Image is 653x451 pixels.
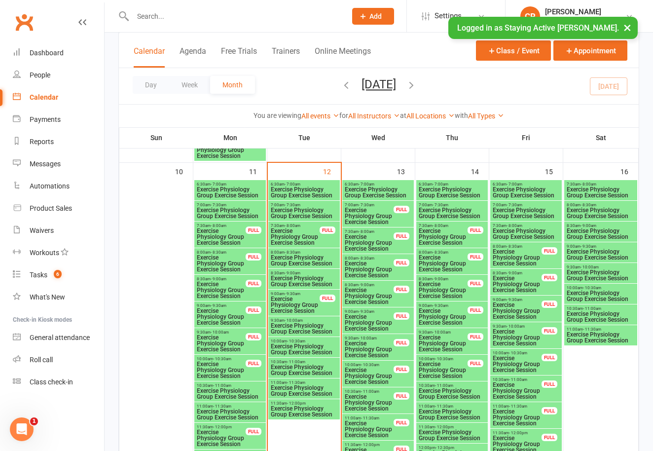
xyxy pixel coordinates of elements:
span: 10:30am [344,389,394,394]
div: FULL [246,226,261,234]
span: Exercise Physiology Group Exercise Session [270,323,338,335]
div: FULL [542,407,557,414]
span: Exercise Physiology Group Exercise Session [270,228,320,246]
div: FULL [394,206,409,213]
div: FULL [246,333,261,340]
span: - 11:00am [509,377,527,382]
div: Staying Active Dee Why [545,16,616,25]
div: 11 [249,163,267,179]
span: - 9:30am [211,303,226,308]
span: - 9:30am [359,309,374,314]
strong: for [339,112,348,119]
span: - 9:00am [433,277,448,281]
a: General attendance kiosk mode [13,327,104,349]
span: 8:00am [418,250,468,255]
div: FULL [394,259,409,266]
div: Automations [30,182,70,190]
span: - 11:30am [435,404,453,409]
span: - 11:30am [361,416,379,420]
button: Class / Event [476,40,551,61]
span: - 12:00pm [509,431,528,435]
span: - 8:00am [580,182,596,187]
span: 7:30am [566,182,635,187]
div: FULL [394,366,409,373]
span: Exercise Physiology Group Exercise Session [492,275,542,293]
div: Messages [30,160,61,168]
button: Online Meetings [315,46,371,68]
span: Exercise Physiology Group Exercise Session [566,311,635,323]
span: Exercise Physiology Group Exercise Session [344,234,394,252]
span: 11:30am [344,443,394,447]
span: Exercise Physiology Group Exercise Session [196,429,246,447]
span: - 10:00am [507,324,525,329]
span: - 9:00am [507,271,522,275]
a: Clubworx [12,10,36,35]
span: 9:30am [270,318,338,323]
span: - 9:30am [580,244,596,249]
span: - 7:00am [285,182,300,187]
span: 11:30am [196,425,246,429]
span: - 10:00am [433,330,451,335]
span: - 12:00pm [287,401,306,406]
div: FULL [542,327,557,335]
span: Exercise Physiology Group Exercise Session [418,255,468,272]
span: - 7:00am [507,182,522,187]
span: 8:00am [344,256,394,261]
div: Class check-in [30,378,73,386]
div: Tasks [30,271,47,279]
span: 8:00am [566,203,635,207]
div: FULL [394,312,409,320]
span: 9:00am [418,303,468,308]
span: Exercise Physiology Group Exercise Session [270,187,338,198]
span: 12:00pm [418,446,486,450]
div: Calendar [30,93,58,101]
div: FULL [468,306,483,314]
span: 8:30am [566,224,635,228]
span: - 7:00am [433,182,448,187]
span: Exercise Physiology Group Exercise Session [270,296,320,314]
span: Exercise Physiology Group Exercise Session [566,187,635,198]
div: FULL [320,226,335,234]
div: FULL [542,247,557,255]
span: Exercise Physiology Group Exercise Session [270,255,338,266]
span: 7:00am [492,203,560,207]
span: Exercise Physiology Group Exercise Session [270,275,338,287]
a: Roll call [13,349,104,371]
span: Exercise Physiology Group Exercise Session [196,281,246,299]
span: Exercise Physiology Group Exercise Session [196,255,246,272]
span: 6:30am [196,182,264,187]
button: Week [169,76,210,94]
span: 8:30am [196,277,246,281]
span: 7:00am [196,203,264,207]
th: Fri [489,127,563,148]
span: - 8:00am [359,229,374,234]
span: - 7:30am [359,203,374,207]
span: Exercise Physiology Group Exercise Session [344,367,394,385]
span: 10:00am [344,363,394,367]
span: Exercise Physiology Group Exercise Session [196,207,264,219]
span: 10:00am [566,286,635,290]
span: Exercise Physiology Group Exercise Session [492,187,560,198]
div: 10 [175,163,193,179]
a: People [13,64,104,86]
span: Exercise Physiology Group Exercise Session [418,228,468,246]
span: - 12:30pm [435,446,454,450]
span: 7:30am [270,224,320,228]
button: Calendar [134,46,165,68]
span: Exercise Physiology Group Exercise Session [418,308,468,326]
div: Reports [30,138,54,146]
span: - 9:00am [580,224,596,228]
span: Exercise Physiology Group Exercise Session [492,355,542,373]
span: 9:00am [344,309,394,314]
span: - 8:00am [285,224,300,228]
div: 12 [323,163,341,179]
span: Exercise Physiology Group Exercise Session [418,409,486,420]
span: - 10:00am [285,318,303,323]
div: FULL [320,295,335,302]
span: 11:00am [196,404,264,409]
span: Exercise Physiology Group Exercise Session [196,388,264,400]
div: FULL [246,306,261,314]
div: FULL [468,333,483,340]
span: - 12:00pm [435,425,454,429]
span: 10:00am [270,339,338,343]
